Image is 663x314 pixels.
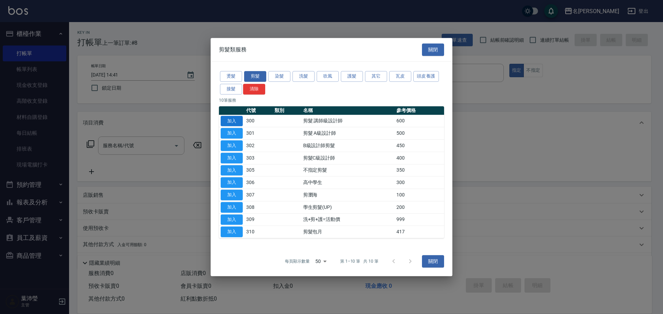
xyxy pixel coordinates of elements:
td: 100 [395,189,444,201]
button: 洗髮 [292,71,315,82]
button: 瓦皮 [389,71,411,82]
button: 加入 [221,190,243,200]
td: 450 [395,140,444,152]
button: 剪髮 [244,71,266,82]
button: 加入 [221,153,243,163]
p: 每頁顯示數量 [285,258,310,264]
button: 加入 [221,202,243,213]
p: 10 筆服務 [219,97,444,103]
td: 350 [395,164,444,176]
td: 400 [395,152,444,164]
button: 加入 [221,140,243,151]
td: 200 [395,201,444,213]
td: 308 [244,201,273,213]
td: 302 [244,140,273,152]
td: 999 [395,213,444,226]
td: 301 [244,127,273,140]
td: 洗+剪+護=活動價 [301,213,395,226]
td: 剪髮 A級設計師 [301,127,395,140]
button: 加入 [221,128,243,139]
button: 護髮 [341,71,363,82]
td: 高中學生 [301,176,395,189]
div: 50 [313,252,329,271]
button: 其它 [365,71,387,82]
td: 417 [395,226,444,238]
td: 剪髮 講師級設計師 [301,115,395,127]
td: 300 [395,176,444,189]
button: 接髮 [220,84,242,94]
th: 代號 [244,106,273,115]
button: 加入 [221,165,243,176]
p: 第 1–10 筆 共 10 筆 [340,258,378,264]
button: 加入 [221,214,243,225]
button: 頭皮養護 [413,71,439,82]
button: 染髮 [268,71,290,82]
button: 吹風 [317,71,339,82]
button: 燙髮 [220,71,242,82]
td: 309 [244,213,273,226]
td: 600 [395,115,444,127]
td: 300 [244,115,273,127]
td: B級設計師剪髮 [301,140,395,152]
span: 剪髮類服務 [219,46,247,53]
th: 參考價格 [395,106,444,115]
td: 學生剪髮(UP) [301,201,395,213]
td: 剪髮包月 [301,226,395,238]
button: 加入 [221,177,243,188]
button: 關閉 [422,255,444,268]
td: 不指定剪髮 [301,164,395,176]
button: 關閉 [422,43,444,56]
th: 名稱 [301,106,395,115]
td: 剪瀏海 [301,189,395,201]
td: 剪髮C級設計師 [301,152,395,164]
td: 500 [395,127,444,140]
td: 303 [244,152,273,164]
button: 加入 [221,116,243,126]
button: 加入 [221,226,243,237]
td: 307 [244,189,273,201]
th: 類別 [273,106,301,115]
td: 310 [244,226,273,238]
td: 306 [244,176,273,189]
button: 清除 [243,84,265,94]
td: 305 [244,164,273,176]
